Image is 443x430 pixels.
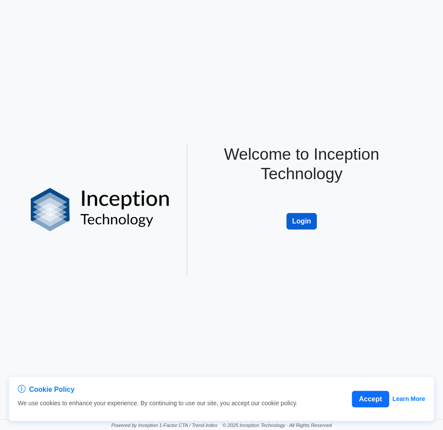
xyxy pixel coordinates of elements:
img: logo%20black.png [31,188,170,231]
button: Login [287,213,317,230]
button: Accept [352,391,389,407]
p: We use cookies to enhance your experience. By continuing to use our site, you accept our cookie p... [18,399,297,408]
span: Cookie Policy [29,384,75,395]
a: Login [287,204,317,211]
h1: Welcome to Inception Technology [203,144,401,184]
a: Learn More [393,394,425,404]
